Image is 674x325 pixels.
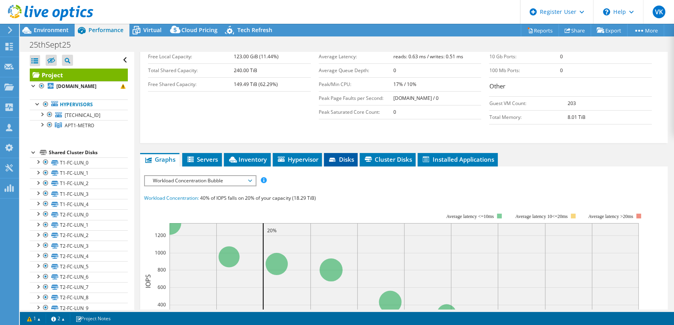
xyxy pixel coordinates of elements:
a: T2-FC-LUN_0 [30,209,128,220]
text: Average latency >20ms [588,214,633,219]
b: 240.00 TiB [233,67,257,74]
a: T1-FC-LUN_1 [30,168,128,178]
text: 1000 [155,249,166,256]
td: Peak Saturated Core Count: [319,105,393,119]
span: Cluster Disks [364,155,412,163]
text: 800 [158,266,166,273]
span: Servers [186,155,218,163]
td: Average Latency: [319,50,393,63]
td: Free Shared Capacity: [148,77,233,91]
span: Inventory [228,155,267,163]
h3: Other [489,82,652,92]
td: 100 Mb Ports: [489,63,560,77]
b: [DOMAIN_NAME] [56,83,96,90]
td: Peak/Min CPU: [319,77,393,91]
b: 123.00 GiB (11.44%) [233,53,278,60]
span: Environment [34,26,69,34]
text: IOPS [144,274,152,288]
a: T1-FC-LUN_2 [30,178,128,189]
td: Total Shared Capacity: [148,63,233,77]
tspan: Average latency <=10ms [446,214,494,219]
span: Disks [328,155,354,163]
b: 149.49 TiB (62.29%) [233,81,277,88]
a: T2-FC-LUN_1 [30,220,128,230]
b: 0 [560,67,563,74]
span: APT1-METRO [65,122,94,129]
a: [DOMAIN_NAME] [30,81,128,92]
span: Graphs [144,155,175,163]
span: Performance [89,26,123,34]
a: Export [591,24,628,36]
b: 0 [393,67,396,74]
td: Free Local Capacity: [148,50,233,63]
span: VK [653,6,665,18]
a: Reports [521,24,559,36]
a: T1-FC-LUN_0 [30,157,128,168]
span: Tech Refresh [237,26,272,34]
td: Peak Page Faults per Second: [319,91,393,105]
a: 2 [46,314,70,323]
b: 17% / 10% [393,81,416,88]
b: 0 [560,53,563,60]
a: Project Notes [70,314,116,323]
td: 10 Gb Ports: [489,50,560,63]
a: More [627,24,664,36]
span: 40% of IOPS falls on 20% of your capacity (18.29 TiB) [200,195,316,201]
a: T1-FC-LUN_4 [30,199,128,209]
span: Workload Concentration: [144,195,199,201]
a: [TECHNICAL_ID] [30,110,128,120]
span: Virtual [143,26,162,34]
h1: 25thSept25 [26,40,83,49]
b: [DOMAIN_NAME] / 0 [393,95,439,101]
text: 1200 [155,232,166,239]
text: 20% [267,227,277,234]
a: Share [558,24,591,36]
b: reads: 0.63 ms / writes: 0.51 ms [393,53,463,60]
a: T2-FC-LUN_4 [30,251,128,261]
tspan: Average latency 10<=20ms [515,214,568,219]
a: Hypervisors [30,99,128,110]
td: Total Memory: [489,110,567,124]
a: T2-FC-LUN_5 [30,261,128,271]
td: Average Queue Depth: [319,63,393,77]
text: 400 [158,301,166,308]
a: T1-FC-LUN_3 [30,189,128,199]
span: Installed Applications [422,155,494,163]
td: Guest VM Count: [489,96,567,110]
span: Cloud Pricing [181,26,218,34]
span: Workload Concentration Bubble [149,176,251,185]
a: T2-FC-LUN_3 [30,241,128,251]
b: 203 [568,100,576,107]
span: Hypervisor [277,155,318,163]
b: 8.01 TiB [568,114,585,120]
a: 1 [21,314,46,323]
a: T2-FC-LUN_9 [30,303,128,313]
b: 0 [393,109,396,115]
a: Project [30,69,128,81]
text: 600 [158,284,166,291]
a: T2-FC-LUN_2 [30,230,128,241]
a: T2-FC-LUN_8 [30,292,128,303]
svg: \n [603,8,610,15]
a: T2-FC-LUN_7 [30,282,128,292]
div: Shared Cluster Disks [49,148,128,157]
span: [TECHNICAL_ID] [65,112,100,119]
a: APT1-METRO [30,120,128,130]
a: T2-FC-LUN_6 [30,272,128,282]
